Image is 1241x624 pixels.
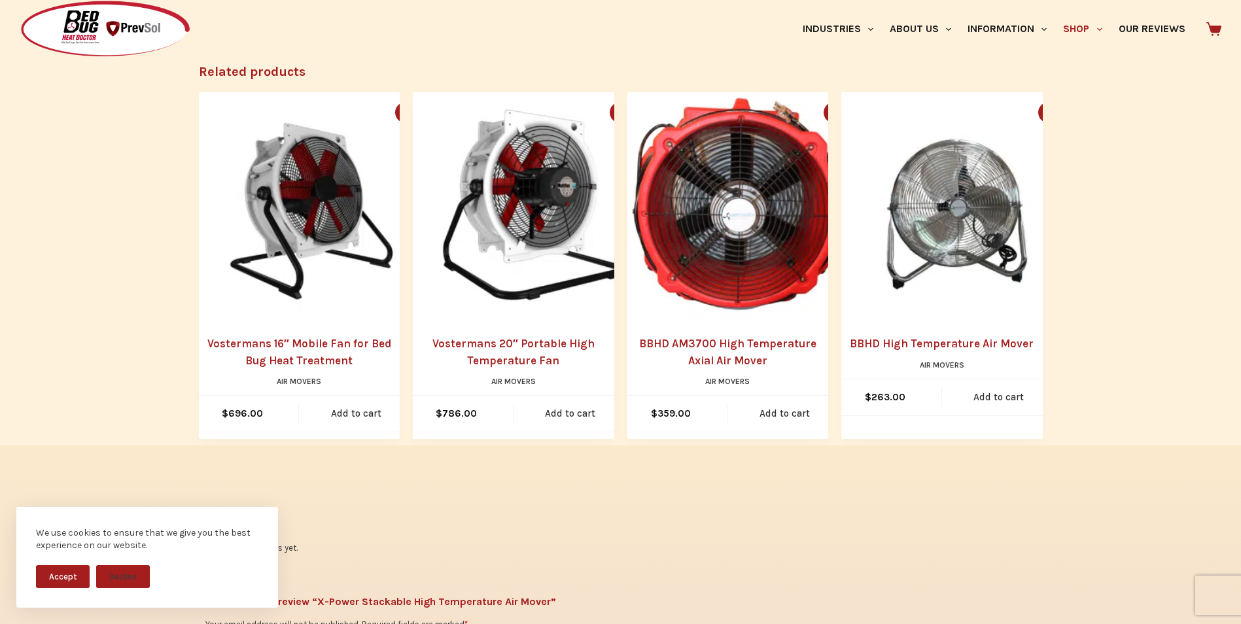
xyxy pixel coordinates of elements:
button: Accept [36,565,90,588]
bdi: 263.00 [865,391,905,403]
button: Decline [96,565,150,588]
span: $ [865,391,871,403]
span: Be the first to review “X-Power Stackable High Temperature Air Mover” [205,593,1036,610]
button: Quick view toggle [395,102,416,123]
h2: Related products [199,62,1043,82]
a: BBHD AM3700 High Temperature Axial Air Mover [627,92,855,320]
span: $ [436,407,442,419]
img: BBHD High Temperature Air Mover [841,92,1069,320]
a: Add to cart: “Vostermans 16" Mobile Fan for Bed Bug Heat Treatment” [299,396,413,432]
bdi: 359.00 [651,407,691,419]
button: Quick view toggle [1038,102,1059,123]
span: $ [651,407,657,419]
picture: high temp fan [841,92,1069,320]
bdi: 786.00 [436,407,477,419]
button: Open LiveChat chat widget [10,5,50,44]
button: Quick view toggle [610,102,631,123]
a: Add to cart: “Vostermans 20" Portable High Temperature Fan” [514,396,627,432]
a: Vostermans 16" Mobile Fan for Bed Bug Heat Treatment [199,92,427,320]
h2: Reviews [205,508,1036,528]
a: Air Movers [491,377,536,386]
a: BBHD High Temperature Air Mover [841,336,1043,353]
a: Air Movers [277,377,321,386]
bdi: 696.00 [222,407,263,419]
a: Add to cart: “BBHD AM3700 High Temperature Axial Air Mover” [727,396,841,432]
div: We use cookies to ensure that we give you the best experience on our website. [36,527,258,552]
a: Vostermans 20″ Portable High Temperature Fan [413,336,614,369]
a: Vostermans 16″ Mobile Fan for Bed Bug Heat Treatment [199,336,400,369]
a: Air Movers [705,377,750,386]
span: $ [222,407,228,419]
a: BBHD AM3700 High Temperature Axial Air Mover [627,336,829,369]
a: Add to cart: “BBHD High Temperature Air Mover” [942,379,1056,415]
a: Vostermans 20" Portable High Temperature Fan [413,92,640,320]
a: Air Movers [920,360,964,370]
p: There are no reviews yet. [205,541,1036,555]
button: Quick view toggle [824,102,845,123]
